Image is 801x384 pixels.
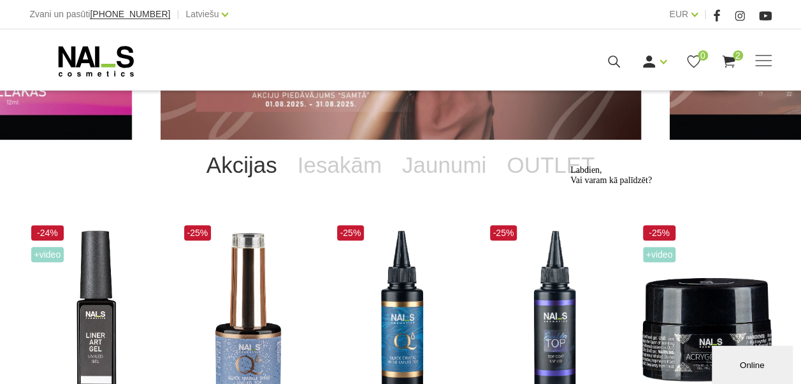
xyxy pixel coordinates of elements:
[496,140,605,191] a: OUTLET
[733,50,743,61] span: 2
[698,50,708,61] span: 0
[490,225,517,240] span: -25%
[90,10,170,19] a: [PHONE_NUMBER]
[90,9,170,19] span: [PHONE_NUMBER]
[31,225,64,240] span: -24%
[177,6,179,22] span: |
[196,140,287,191] a: Akcijas
[5,5,87,25] span: Labdien, Vai varam kā palīdzēt?
[185,6,219,22] a: Latviešu
[669,6,688,22] a: EUR
[5,5,235,26] div: Labdien,Vai varam kā palīdzēt?
[31,247,64,262] span: +Video
[712,343,795,384] iframe: chat widget
[686,54,702,70] a: 0
[337,225,364,240] span: -25%
[287,140,392,191] a: Iesakām
[184,225,212,240] span: -25%
[29,6,170,22] div: Zvani un pasūti
[704,6,707,22] span: |
[721,54,737,70] a: 2
[565,160,795,339] iframe: chat widget
[392,140,496,191] a: Jaunumi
